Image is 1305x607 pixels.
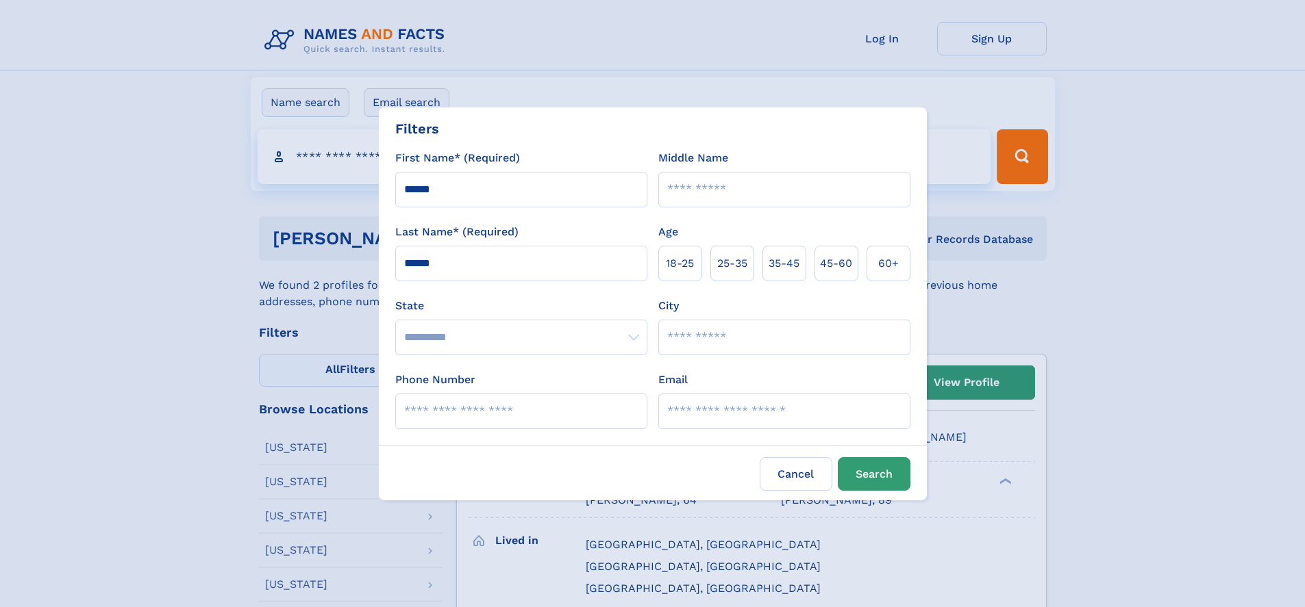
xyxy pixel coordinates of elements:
[820,255,852,272] span: 45‑60
[395,224,519,240] label: Last Name* (Required)
[666,255,694,272] span: 18‑25
[395,372,475,388] label: Phone Number
[658,298,679,314] label: City
[395,118,439,139] div: Filters
[395,150,520,166] label: First Name* (Required)
[760,457,832,491] label: Cancel
[717,255,747,272] span: 25‑35
[838,457,910,491] button: Search
[769,255,799,272] span: 35‑45
[658,150,728,166] label: Middle Name
[658,372,688,388] label: Email
[878,255,899,272] span: 60+
[658,224,678,240] label: Age
[395,298,647,314] label: State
